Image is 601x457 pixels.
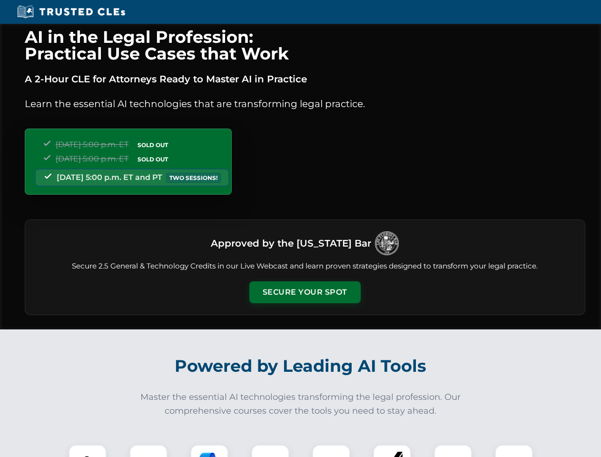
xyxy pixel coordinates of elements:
img: Trusted CLEs [14,5,128,19]
span: [DATE] 5:00 p.m. ET [56,154,128,163]
span: SOLD OUT [134,154,171,164]
h1: AI in the Legal Profession: Practical Use Cases that Work [25,29,585,62]
button: Secure Your Spot [249,281,361,303]
p: Secure 2.5 General & Technology Credits in our Live Webcast and learn proven strategies designed ... [37,261,573,272]
p: A 2-Hour CLE for Attorneys Ready to Master AI in Practice [25,71,585,87]
img: Logo [375,231,399,255]
p: Learn the essential AI technologies that are transforming legal practice. [25,96,585,111]
h3: Approved by the [US_STATE] Bar [211,235,371,252]
span: [DATE] 5:00 p.m. ET [56,140,128,149]
span: SOLD OUT [134,140,171,150]
p: Master the essential AI technologies transforming the legal profession. Our comprehensive courses... [134,390,467,418]
h2: Powered by Leading AI Tools [37,349,564,383]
